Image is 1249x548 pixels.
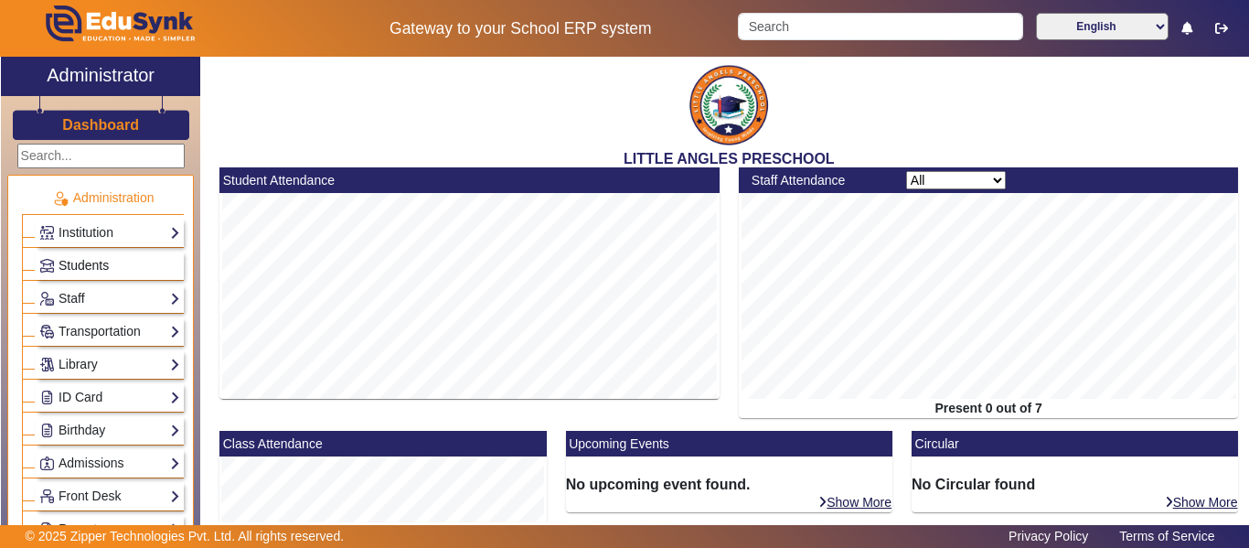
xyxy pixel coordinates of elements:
[912,431,1238,457] mat-card-header: Circular
[1,57,200,96] a: Administrator
[738,13,1022,40] input: Search
[219,167,720,193] mat-card-header: Student Attendance
[739,399,1239,418] div: Present 0 out of 7
[17,144,185,168] input: Search...
[566,476,892,493] h6: No upcoming event found.
[999,524,1097,548] a: Privacy Policy
[61,115,140,134] a: Dashboard
[22,188,184,208] p: Administration
[210,150,1248,167] h2: LITTLE ANGLES PRESCHOOL
[817,494,892,510] a: Show More
[683,61,774,150] img: be2635b7-6ae6-4ea0-8b31-9ed2eb8b9e03
[40,259,54,273] img: Students.png
[62,116,139,134] h3: Dashboard
[1164,494,1239,510] a: Show More
[323,19,720,38] h5: Gateway to your School ERP system
[59,258,109,273] span: Students
[39,255,180,276] a: Students
[742,171,896,190] div: Staff Attendance
[219,431,546,457] mat-card-header: Class Attendance
[52,190,69,207] img: Administration.png
[47,64,155,86] h2: Administrator
[26,527,345,546] p: © 2025 Zipper Technologies Pvt. Ltd. All rights reserved.
[566,431,892,457] mat-card-header: Upcoming Events
[1110,524,1223,548] a: Terms of Service
[912,476,1238,493] h6: No Circular found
